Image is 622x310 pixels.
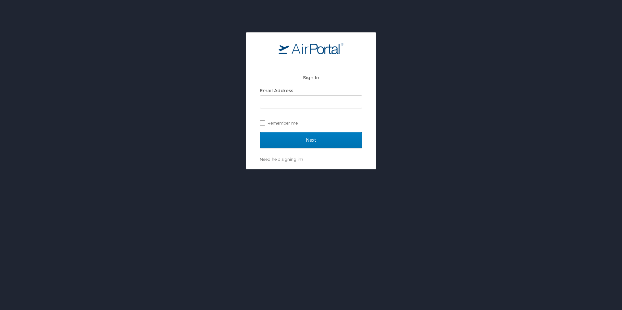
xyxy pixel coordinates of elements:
label: Email Address [260,88,293,93]
h2: Sign In [260,74,362,81]
img: logo [279,42,343,54]
label: Remember me [260,118,362,128]
a: Need help signing in? [260,157,303,162]
input: Next [260,132,362,148]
